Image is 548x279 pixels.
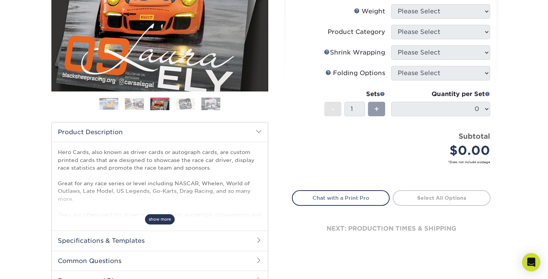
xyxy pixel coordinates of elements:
[292,206,491,252] div: next: production times & shipping
[52,122,268,142] h2: Product Description
[354,7,385,16] div: Weight
[397,141,490,160] div: $0.00
[125,98,144,110] img: Hero Cards 02
[328,27,385,37] div: Product Category
[459,132,490,140] strong: Subtotal
[201,97,220,111] img: Hero Cards 05
[331,103,335,115] span: -
[176,98,195,110] img: Hero Cards 04
[99,98,118,110] img: Hero Cards 01
[325,69,385,78] div: Folding Options
[298,160,490,164] small: *Does not include postage
[324,90,385,99] div: Sets
[52,251,268,271] h2: Common Questions
[391,90,490,99] div: Quantity per Set
[292,190,390,205] a: Chat with a Print Pro
[58,148,262,273] p: Hero Cards, also known as driver cards or autograph cards, are custom printed cards that are desi...
[374,103,379,115] span: +
[393,190,491,205] a: Select All Options
[52,231,268,250] h2: Specifications & Templates
[522,253,540,271] div: Open Intercom Messenger
[324,48,385,57] div: Shrink Wrapping
[145,214,175,224] span: show more
[150,99,169,111] img: Hero Cards 03
[2,256,65,276] iframe: Google Customer Reviews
